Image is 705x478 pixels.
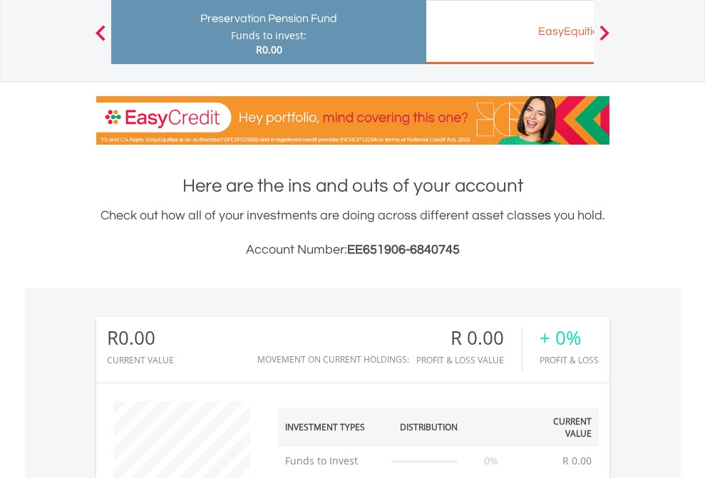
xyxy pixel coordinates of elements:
[96,173,609,199] h1: Here are the ins and outs of your account
[257,355,409,364] div: Movement on Current Holdings:
[590,32,619,46] button: Next
[465,447,518,475] td: 0%
[540,328,599,348] div: + 0%
[278,447,385,475] td: Funds to Invest
[416,328,522,348] div: R 0.00
[278,408,385,447] th: Investment Types
[231,28,307,43] div: Funds to invest:
[96,206,609,260] div: Check out how all of your investments are doing across different asset classes you hold.
[107,328,174,348] div: R0.00
[86,32,115,46] button: Previous
[416,355,522,365] div: Profit & Loss Value
[400,421,458,433] div: Distribution
[347,243,460,256] span: EE651906-6840745
[120,9,418,28] div: Preservation Pension Fund
[518,408,599,447] th: Current Value
[540,355,599,365] div: Profit & Loss
[555,447,599,475] td: R 0.00
[96,96,609,145] img: EasyCredit Promotion Banner
[256,43,282,56] span: R0.00
[96,240,609,260] h3: Account Number:
[107,355,174,365] div: CURRENT VALUE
